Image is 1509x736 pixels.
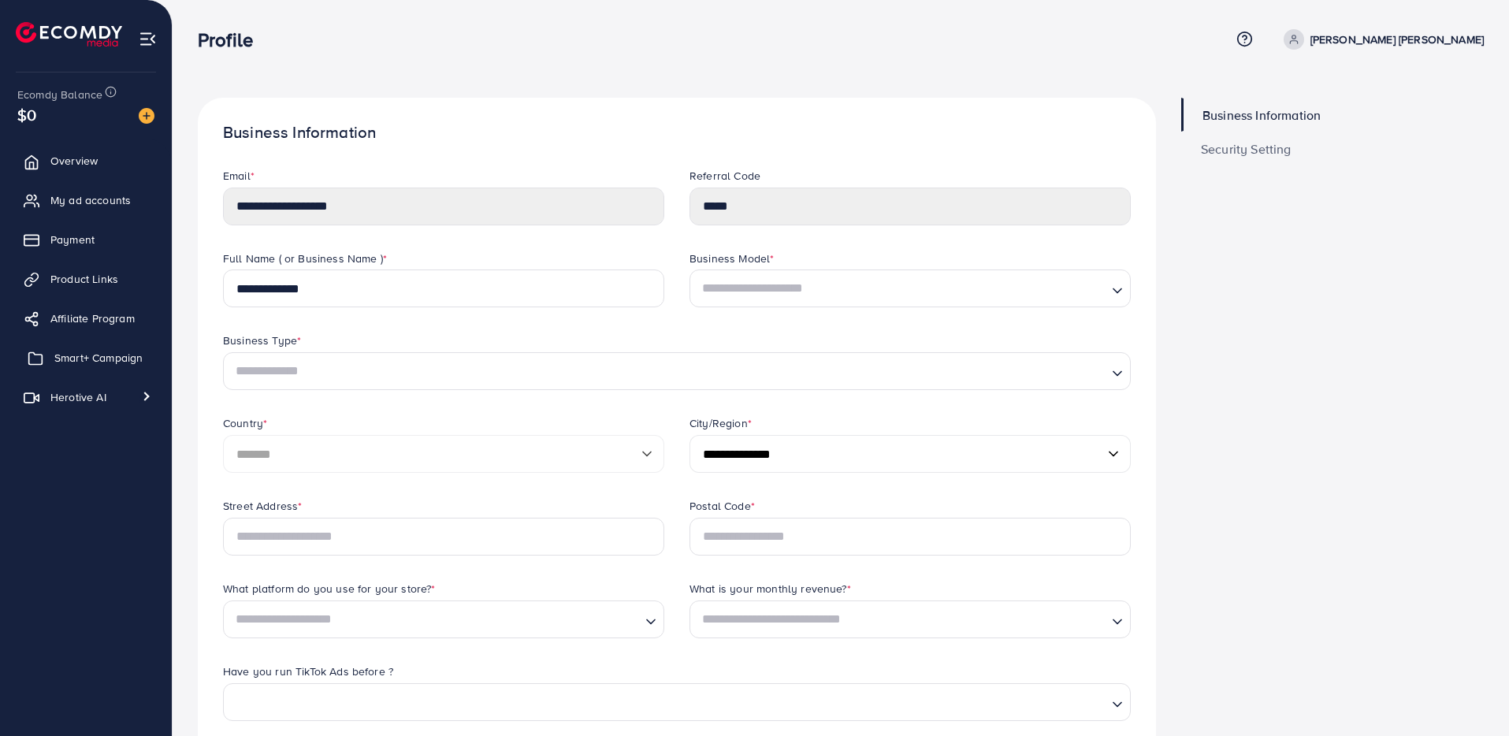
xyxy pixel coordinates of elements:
span: $0 [17,103,36,126]
label: What platform do you use for your store? [223,581,436,597]
img: logo [16,22,122,46]
a: Herotive AI [12,381,160,413]
label: Street Address [223,498,302,514]
input: Search for option [230,357,1106,386]
a: Product Links [12,263,160,295]
img: image [139,108,154,124]
span: My ad accounts [50,192,131,208]
p: [PERSON_NAME] [PERSON_NAME] [1310,30,1484,49]
span: Herotive AI [50,389,106,405]
label: Postal Code [689,498,755,514]
label: Business Model [689,251,774,266]
a: [PERSON_NAME] [PERSON_NAME] [1277,29,1484,50]
a: Overview [12,145,160,177]
img: menu [139,30,157,48]
div: Search for option [223,352,1131,390]
iframe: Chat [1442,665,1497,724]
label: Full Name ( or Business Name ) [223,251,387,266]
span: Overview [50,153,98,169]
input: Search for option [697,604,1106,634]
a: My ad accounts [12,184,160,216]
input: Search for option [240,687,1106,716]
label: City/Region [689,415,752,431]
label: Referral Code [689,168,760,184]
span: Security Setting [1201,143,1292,155]
input: Search for option [230,604,639,634]
label: Business Type [223,333,301,348]
a: Affiliate Program [12,303,160,334]
span: Ecomdy Balance [17,87,102,102]
label: Have you run TikTok Ads before ? [223,664,393,679]
span: Business Information [1202,109,1321,121]
span: Smart+ Campaign [54,350,143,366]
span: Payment [50,232,95,247]
h1: Business Information [223,123,1131,143]
h3: Profile [198,28,266,51]
div: Search for option [689,269,1131,307]
label: Email [223,168,255,184]
div: Search for option [223,600,664,638]
span: Product Links [50,271,118,287]
div: Search for option [223,683,1131,721]
span: Affiliate Program [50,310,135,326]
input: Search for option [697,274,1106,303]
label: What is your monthly revenue? [689,581,851,597]
a: Payment [12,224,160,255]
a: Smart+ Campaign [12,342,160,374]
div: Search for option [689,600,1131,638]
label: Country [223,415,267,431]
